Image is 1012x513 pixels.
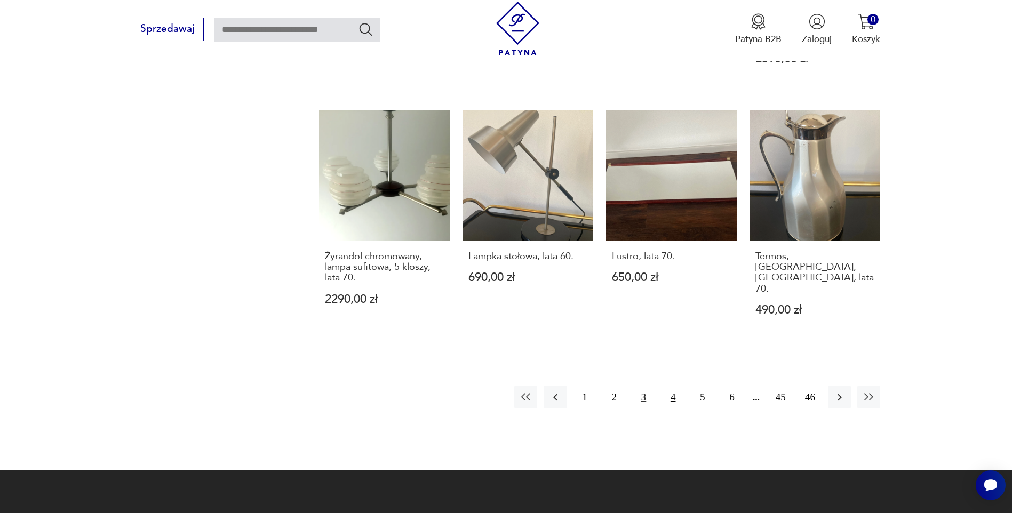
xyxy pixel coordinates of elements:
p: Patyna B2B [735,33,782,45]
img: Patyna - sklep z meblami i dekoracjami vintage [491,2,545,55]
p: Zaloguj [802,33,832,45]
button: 46 [799,386,822,408]
img: Ikona medalu [750,13,767,30]
button: 0Koszyk [852,13,880,45]
button: 2 [603,386,626,408]
p: 690,00 zł [468,272,587,283]
iframe: Smartsupp widget button [976,470,1006,500]
h3: Lampka stołowa, lata 60. [468,251,587,262]
button: Sprzedawaj [132,18,204,41]
h3: Żyrandol chromowany, lampa sufitowa, 5 kloszy, lata 70. [325,251,444,284]
button: Patyna B2B [735,13,782,45]
h3: Termos, [GEOGRAPHIC_DATA], [GEOGRAPHIC_DATA], lata 70. [755,251,874,295]
h3: Lustro, lata 70. [612,251,731,262]
a: Żyrandol chromowany, lampa sufitowa, 5 kloszy, lata 70.Żyrandol chromowany, lampa sufitowa, 5 klo... [319,110,450,341]
p: Koszyk [852,33,880,45]
button: 6 [720,386,743,408]
a: Termos, Alfi, Niemcy, lata 70.Termos, [GEOGRAPHIC_DATA], [GEOGRAPHIC_DATA], lata 70.490,00 zł [750,110,880,341]
a: Lustro, lata 70.Lustro, lata 70.650,00 zł [606,110,737,341]
a: Sprzedawaj [132,26,204,34]
button: Zaloguj [802,13,832,45]
button: 45 [769,386,792,408]
a: Ikona medaluPatyna B2B [735,13,782,45]
img: Ikonka użytkownika [809,13,825,30]
a: Lampka stołowa, lata 60.Lampka stołowa, lata 60.690,00 zł [463,110,593,341]
p: 650,00 zł [612,272,731,283]
img: Ikona koszyka [858,13,874,30]
button: 4 [662,386,684,408]
button: 1 [573,386,596,408]
button: 3 [632,386,655,408]
button: 5 [691,386,714,408]
p: 2590,00 zł [755,53,874,65]
button: Szukaj [358,21,373,37]
p: 2290,00 zł [325,294,444,305]
p: 490,00 zł [755,304,874,316]
div: 0 [867,14,879,25]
